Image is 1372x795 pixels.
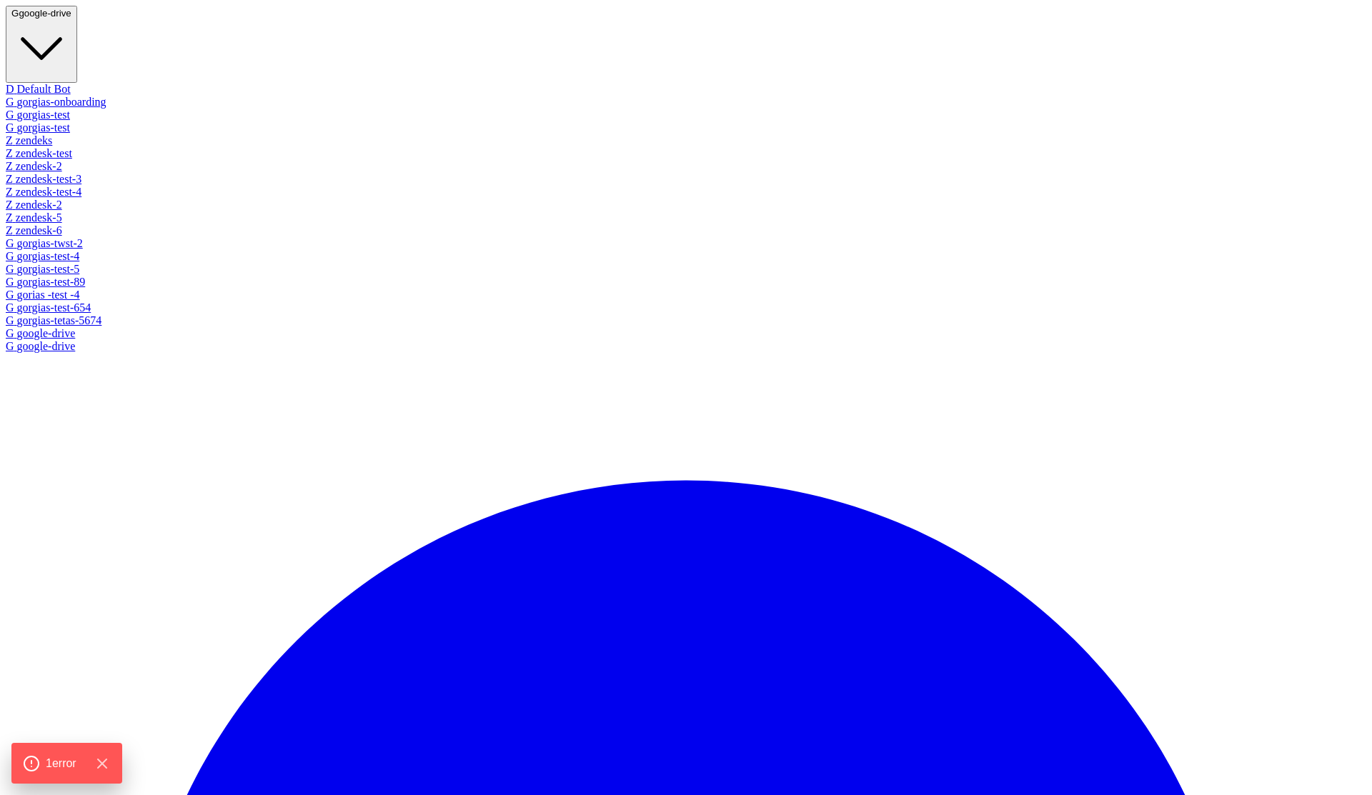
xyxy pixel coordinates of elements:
span: google-drive [19,8,71,19]
div: Default Bot [6,83,1366,96]
div: gorgias-test-4 [6,250,1366,263]
span: Z [6,186,13,198]
span: G [6,340,14,352]
div: zendesk-6 [6,224,1366,237]
div: zendesk-2 [6,160,1366,173]
span: G [6,276,14,288]
div: gorgias-tetas-5674 [6,314,1366,327]
div: gorgias-test [6,121,1366,134]
span: G [6,327,14,339]
span: G [6,109,14,121]
span: G [6,250,14,262]
div: zendesk-test-3 [6,173,1366,186]
div: zendesk-5 [6,211,1366,224]
span: Z [6,147,13,159]
div: zendeks [6,134,1366,147]
div: gorgias-test-654 [6,301,1366,314]
span: Z [6,160,13,172]
span: G [6,237,14,249]
div: google-drive [6,327,1366,340]
div: google-drive [6,340,1366,353]
div: zendesk-test-4 [6,186,1366,199]
span: G [6,301,14,314]
div: zendesk-test [6,147,1366,160]
button: Ggoogle-drive [6,6,77,83]
span: G [6,314,14,326]
div: gorgias-test-5 [6,263,1366,276]
span: G [6,121,14,134]
span: Z [6,224,13,236]
span: D [6,83,14,95]
span: Z [6,134,13,146]
div: gorias -test -4 [6,289,1366,301]
span: G [11,8,19,19]
div: gorgias-test-89 [6,276,1366,289]
div: gorgias-twst-2 [6,237,1366,250]
span: Z [6,173,13,185]
span: G [6,96,14,108]
div: gorgias-onboarding [6,96,1366,109]
span: Z [6,199,13,211]
span: G [6,263,14,275]
div: zendesk-2 [6,199,1366,211]
span: G [6,289,14,301]
div: gorgias-test [6,109,1366,121]
span: Z [6,211,13,224]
